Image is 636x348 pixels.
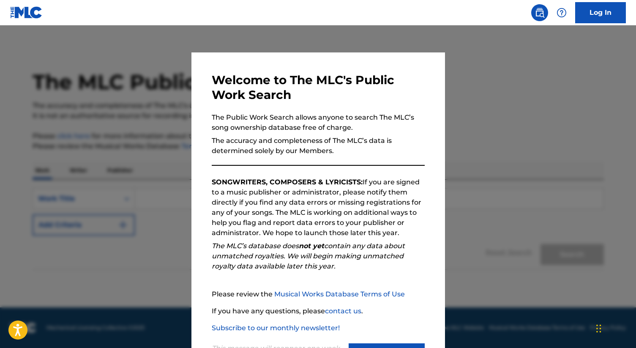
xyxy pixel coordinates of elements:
[535,8,545,18] img: search
[531,4,548,21] a: Public Search
[10,6,43,19] img: MLC Logo
[596,316,601,341] div: Drag
[557,8,567,18] img: help
[212,177,425,238] p: If you are signed to a music publisher or administrator, please notify them directly if you find ...
[212,136,425,156] p: The accuracy and completeness of The MLC’s data is determined solely by our Members.
[212,73,425,102] h3: Welcome to The MLC's Public Work Search
[553,4,570,21] div: Help
[212,306,425,316] p: If you have any questions, please .
[575,2,626,23] a: Log In
[212,242,405,270] em: The MLC’s database does contain any data about unmatched royalties. We will begin making unmatche...
[325,307,361,315] a: contact us
[299,242,324,250] strong: not yet
[594,307,636,348] iframe: Chat Widget
[212,112,425,133] p: The Public Work Search allows anyone to search The MLC’s song ownership database free of charge.
[212,289,425,299] p: Please review the
[274,290,405,298] a: Musical Works Database Terms of Use
[212,324,340,332] a: Subscribe to our monthly newsletter!
[212,178,363,186] strong: SONGWRITERS, COMPOSERS & LYRICISTS:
